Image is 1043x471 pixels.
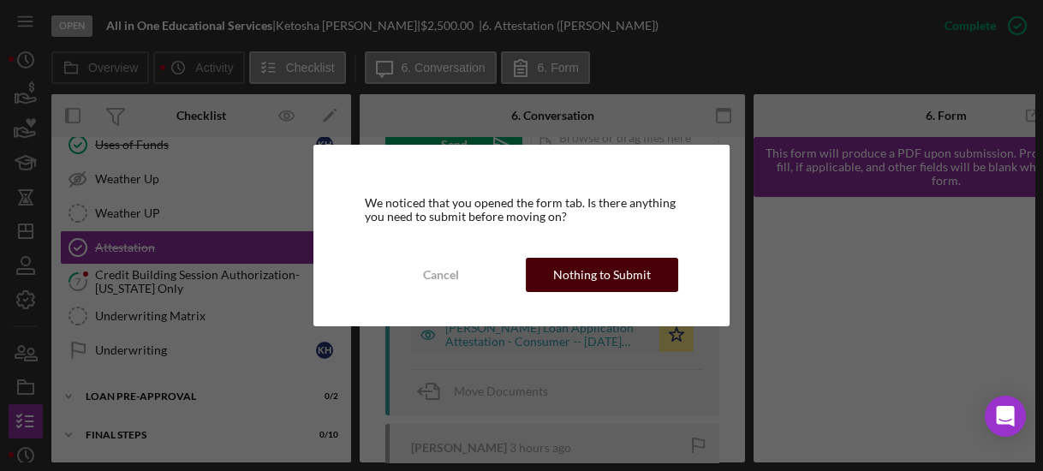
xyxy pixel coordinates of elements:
[526,258,678,292] button: Nothing to Submit
[365,196,677,224] div: We noticed that you opened the form tab. Is there anything you need to submit before moving on?
[365,258,517,292] button: Cancel
[553,258,651,292] div: Nothing to Submit
[423,258,459,292] div: Cancel
[985,396,1026,437] div: Open Intercom Messenger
